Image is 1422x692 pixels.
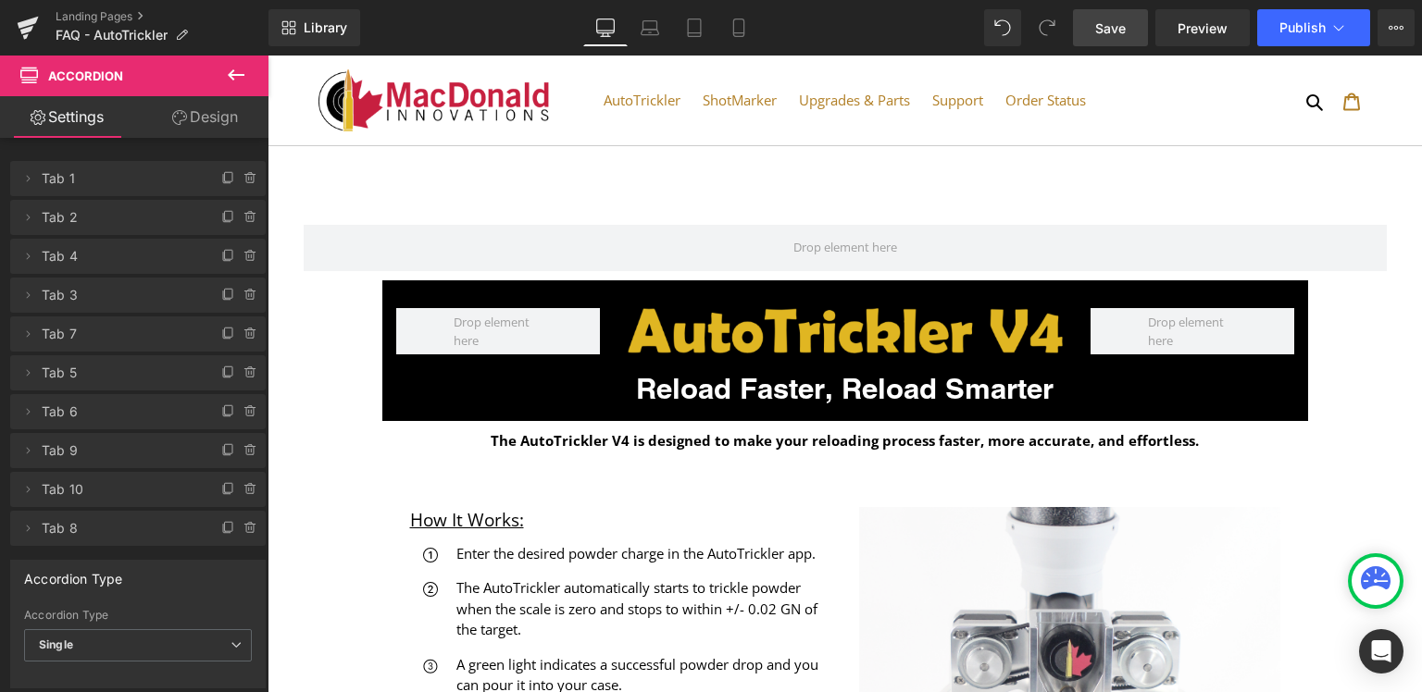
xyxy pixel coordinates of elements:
[56,28,168,43] span: FAQ - AutoTrickler
[583,9,628,46] a: Desktop
[39,637,73,651] b: Single
[628,9,672,46] a: Laptop
[42,472,197,507] span: Tab 10
[42,355,197,390] span: Tab 5
[24,609,252,622] div: Accordion Type
[984,9,1021,46] button: Undo
[24,561,123,587] div: Accordion Type
[42,161,197,196] span: Tab 1
[729,31,828,58] a: Order Status
[531,35,642,55] span: Upgrades & Parts
[304,19,347,36] span: Library
[42,394,197,429] span: Tab 6
[665,35,716,55] span: Support
[42,200,197,235] span: Tab 2
[223,376,931,394] strong: The AutoTrickler V4 is designed to make your reloading process faster, more accurate, and effortl...
[1095,19,1126,38] span: Save
[138,96,272,138] a: Design
[184,522,564,585] div: The AutoTrickler automatically starts to trickle powder when the scale is zero and stops to withi...
[48,68,123,83] span: Accordion
[1029,9,1066,46] button: Redo
[655,31,725,58] a: Support
[42,511,197,546] span: Tab 8
[1279,20,1326,35] span: Publish
[42,239,197,274] span: Tab 4
[327,31,422,58] a: AutoTrickler
[1378,9,1415,46] button: More
[51,14,282,76] img: MacDonald Online Store
[426,31,518,58] a: ShotMarker
[738,35,818,55] span: Order Status
[522,31,652,58] a: Upgrades & Parts
[143,452,256,476] u: How It Works:
[435,35,509,55] span: ShotMarker
[42,433,197,468] span: Tab 9
[1257,9,1370,46] button: Publish
[268,9,360,46] a: New Library
[189,488,564,509] p: Enter the desired powder charge in the AutoTrickler app.
[717,9,761,46] a: Mobile
[1155,9,1250,46] a: Preview
[1359,629,1403,673] div: Open Intercom Messenger
[672,9,717,46] a: Tablet
[42,278,197,313] span: Tab 3
[184,599,564,640] div: A green light indicates a successful powder drop and you can pour it into your case.
[56,9,268,24] a: Landing Pages
[1178,19,1228,38] span: Preview
[360,316,795,351] h1: Reload Faster, Reload Smarter
[42,316,197,352] span: Tab 7
[336,35,413,55] span: AutoTrickler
